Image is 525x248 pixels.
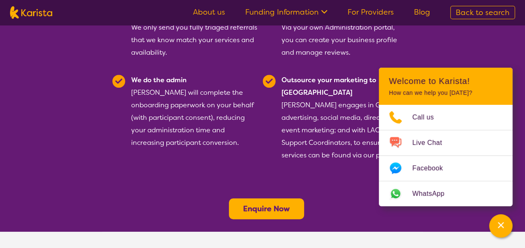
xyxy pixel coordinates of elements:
[379,105,512,206] ul: Choose channel
[243,204,290,214] a: Enquire Now
[379,181,512,206] a: Web link opens in a new tab.
[112,75,125,88] img: Tick
[412,162,453,175] span: Facebook
[131,76,187,84] b: We do the admin
[450,6,515,19] a: Back to search
[263,75,276,88] img: Tick
[282,9,408,59] div: Via your own Administration portal, you can create your business profile and manage reviews.
[282,76,376,97] b: Outsource your marketing to [GEOGRAPHIC_DATA]
[347,7,394,17] a: For Providers
[412,137,452,149] span: Live Chat
[489,214,512,238] button: Channel Menu
[245,7,327,17] a: Funding Information
[412,187,454,200] span: WhatsApp
[412,111,444,124] span: Call us
[379,68,512,206] div: Channel Menu
[131,9,258,59] div: We only send you fully triaged referrals that we know match your services and availability.
[229,198,304,219] button: Enquire Now
[282,74,408,162] div: [PERSON_NAME] engages in Google advertising, social media, direct and event marketing; and with L...
[193,7,225,17] a: About us
[10,6,52,19] img: Karista logo
[389,76,502,86] h2: Welcome to Karista!
[456,8,510,18] span: Back to search
[414,7,430,17] a: Blog
[389,89,502,96] p: How can we help you [DATE]?
[131,74,258,162] div: [PERSON_NAME] will complete the onboarding paperwork on your behalf (with participant consent), r...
